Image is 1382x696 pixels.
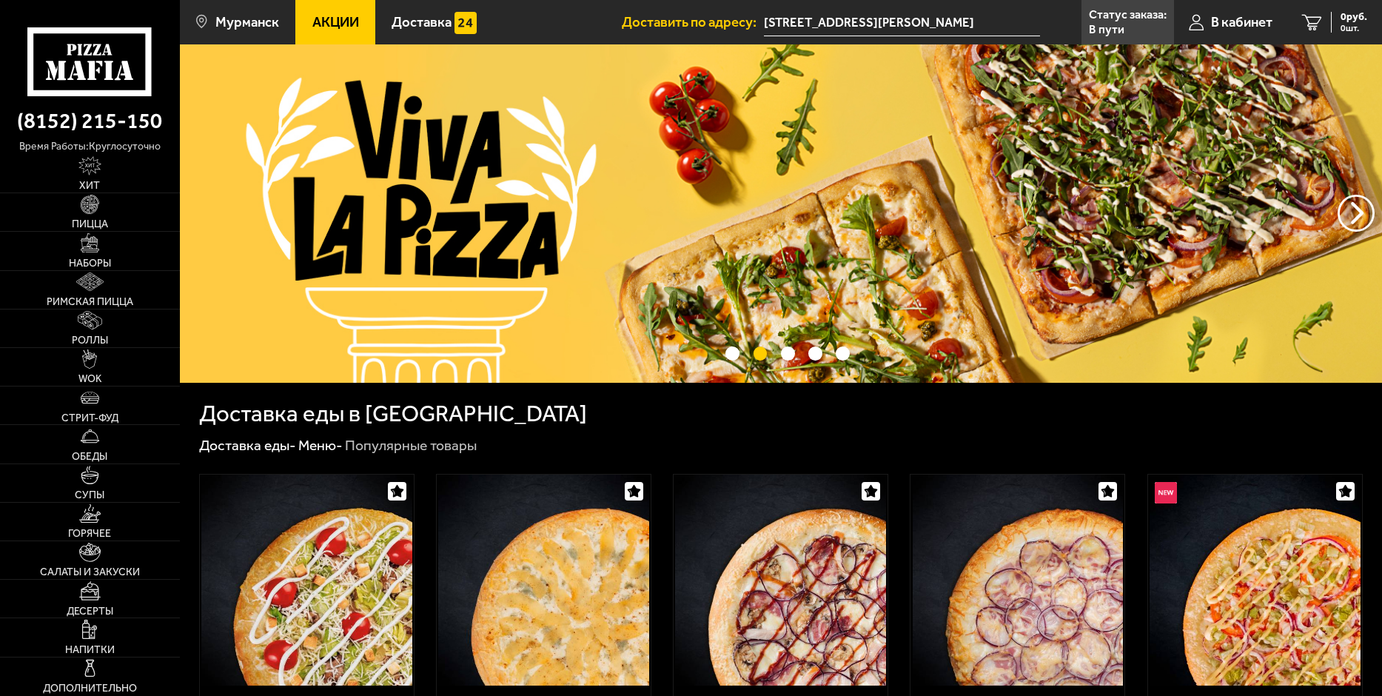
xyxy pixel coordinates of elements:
a: Груша горгондзола 25 см (толстое с сыром) [437,475,651,686]
span: Салаты и закуски [40,567,140,578]
span: Десерты [67,606,113,617]
span: 0 руб. [1341,12,1367,22]
img: Карбонара 25 см (толстое с сыром) [913,475,1124,686]
span: Доставка [392,16,452,30]
a: Цезарь 25 см (толстое с сыром) [200,475,414,686]
button: точки переключения [836,347,850,361]
span: Дополнительно [43,683,137,694]
img: Чикен Барбекю 25 см (толстое с сыром) [675,475,886,686]
p: Статус заказа: [1089,9,1167,21]
span: Супы [75,490,104,501]
a: Меню- [298,437,343,454]
span: Пицца [72,219,108,230]
div: Популярные товары [345,436,477,455]
span: Роллы [72,335,108,346]
p: В пути [1089,24,1124,36]
span: Наборы [69,258,111,269]
button: предыдущий [1338,195,1375,232]
span: улица Александрова, 24к1 [764,9,1040,36]
h1: Доставка еды в [GEOGRAPHIC_DATA] [199,402,587,425]
button: точки переключения [725,347,739,361]
a: Чикен Барбекю 25 см (толстое с сыром) [674,475,888,686]
img: Новинка [1155,482,1176,503]
span: 0 шт. [1341,24,1367,33]
img: Чикен Фреш 25 см (толстое с сыром) [1150,475,1361,686]
img: Груша горгондзола 25 см (толстое с сыром) [438,475,649,686]
a: НовинкаЧикен Фреш 25 см (толстое с сыром) [1148,475,1362,686]
a: Доставка еды- [199,437,296,454]
button: точки переключения [808,347,822,361]
span: WOK [78,374,101,384]
span: Стрит-фуд [61,413,118,424]
span: Обеды [72,452,107,462]
span: Хит [79,181,100,191]
span: Акции [312,16,359,30]
span: В кабинет [1211,16,1272,30]
button: точки переключения [781,347,795,361]
a: Карбонара 25 см (толстое с сыром) [910,475,1124,686]
img: Цезарь 25 см (толстое с сыром) [201,475,412,686]
span: Римская пицца [47,297,133,307]
span: Напитки [65,645,115,655]
button: точки переключения [754,347,768,361]
input: Ваш адрес доставки [764,9,1040,36]
span: Мурманск [215,16,279,30]
button: следующий [187,195,224,232]
span: Горячее [68,529,111,539]
img: 15daf4d41897b9f0e9f617042186c801.svg [454,12,476,33]
span: Доставить по адресу: [622,16,764,30]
